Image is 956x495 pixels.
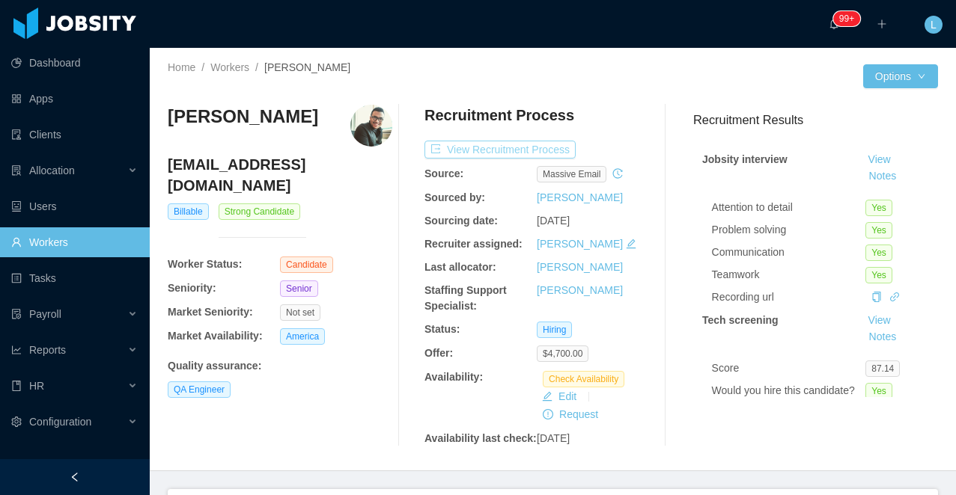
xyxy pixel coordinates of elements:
button: Notes [863,167,903,185]
div: Problem solving [712,222,866,238]
span: Allocation [29,165,75,176]
span: Strong Candidate [219,203,300,220]
a: [PERSON_NAME] [537,284,623,296]
div: Score [712,360,866,376]
b: Market Availability: [168,330,263,342]
a: icon: pie-chartDashboard [11,48,138,78]
a: icon: userWorkers [11,227,138,257]
i: icon: edit [626,239,636,249]
a: View [863,314,896,326]
strong: Jobsity interview [702,153,788,165]
a: View [863,153,896,165]
strong: Tech screening [702,314,779,326]
div: Would you hire this candidate? [712,383,866,399]
span: Yes [865,222,892,239]
a: [PERSON_NAME] [537,261,623,273]
span: Yes [865,200,892,216]
b: Seniority: [168,282,216,294]
a: [PERSON_NAME] [537,238,623,250]
span: Billable [168,203,209,220]
i: icon: plus [877,19,887,29]
b: Staffing Support Specialist: [424,284,507,312]
div: Communication [712,245,866,260]
h4: Recruitment Process [424,105,574,126]
button: icon: exclamation-circleRequest [537,405,604,423]
span: 87.14 [865,360,900,377]
span: Yes [865,267,892,283]
span: L [931,16,937,34]
a: [PERSON_NAME] [537,191,623,203]
i: icon: book [11,381,22,391]
h3: Recruitment Results [693,111,938,129]
button: icon: exportView Recruitment Process [424,141,576,159]
i: icon: copy [871,292,882,302]
span: Not set [280,304,320,321]
button: Optionsicon: down [863,64,938,88]
button: icon: editEdit [536,387,582,405]
b: Offer: [424,347,453,359]
a: icon: link [889,291,900,303]
b: Worker Status: [168,258,242,270]
span: Hiring [537,322,572,338]
b: Availability last check: [424,432,537,444]
a: Workers [210,61,249,73]
h4: [EMAIL_ADDRESS][DOMAIN_NAME] [168,154,392,196]
b: Status: [424,323,460,335]
span: QA Engineer [168,381,231,398]
i: icon: link [889,292,900,302]
a: icon: auditClients [11,120,138,150]
h3: [PERSON_NAME] [168,105,318,129]
a: icon: appstoreApps [11,84,138,114]
a: icon: profileTasks [11,263,138,293]
span: Configuration [29,416,91,428]
span: Yes [865,245,892,261]
div: Recording url [712,289,866,305]
a: Home [168,61,195,73]
span: Massive Email [537,166,606,182]
i: icon: history [612,168,623,179]
div: Teamwork [712,267,866,283]
span: America [280,328,325,345]
a: icon: exportView Recruitment Process [424,144,576,156]
span: Reports [29,344,66,356]
b: Availability: [424,371,483,383]
b: Recruiter assigned: [424,238,523,250]
span: / [255,61,258,73]
div: Attention to detail [712,200,866,215]
b: Market Seniority: [168,306,253,318]
i: icon: file-protect [11,309,22,319]
a: icon: robotUsers [11,191,138,221]
i: icon: setting [11,416,22,427]
span: Payroll [29,308,61,320]
span: / [201,61,204,73]
span: [DATE] [537,432,570,444]
b: Source: [424,167,463,179]
span: Yes [865,383,892,399]
i: icon: solution [11,165,22,176]
span: [PERSON_NAME] [264,61,350,73]
img: 32cbf615-d1b5-4cae-9727-2ea3deeef0ff_68c430217d6ea-400w.png [350,105,392,147]
sup: 576 [833,11,860,26]
span: HR [29,380,44,392]
button: Notes [863,328,903,346]
i: icon: bell [829,19,839,29]
b: Last allocator: [424,261,496,273]
span: [DATE] [537,215,570,227]
i: icon: line-chart [11,345,22,355]
b: Sourcing date: [424,215,498,227]
b: Sourced by: [424,191,485,203]
span: Candidate [280,256,333,273]
div: Copy [871,289,882,305]
span: $4,700.00 [537,345,588,362]
b: Quality assurance : [168,360,261,372]
span: Senior [280,280,318,297]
